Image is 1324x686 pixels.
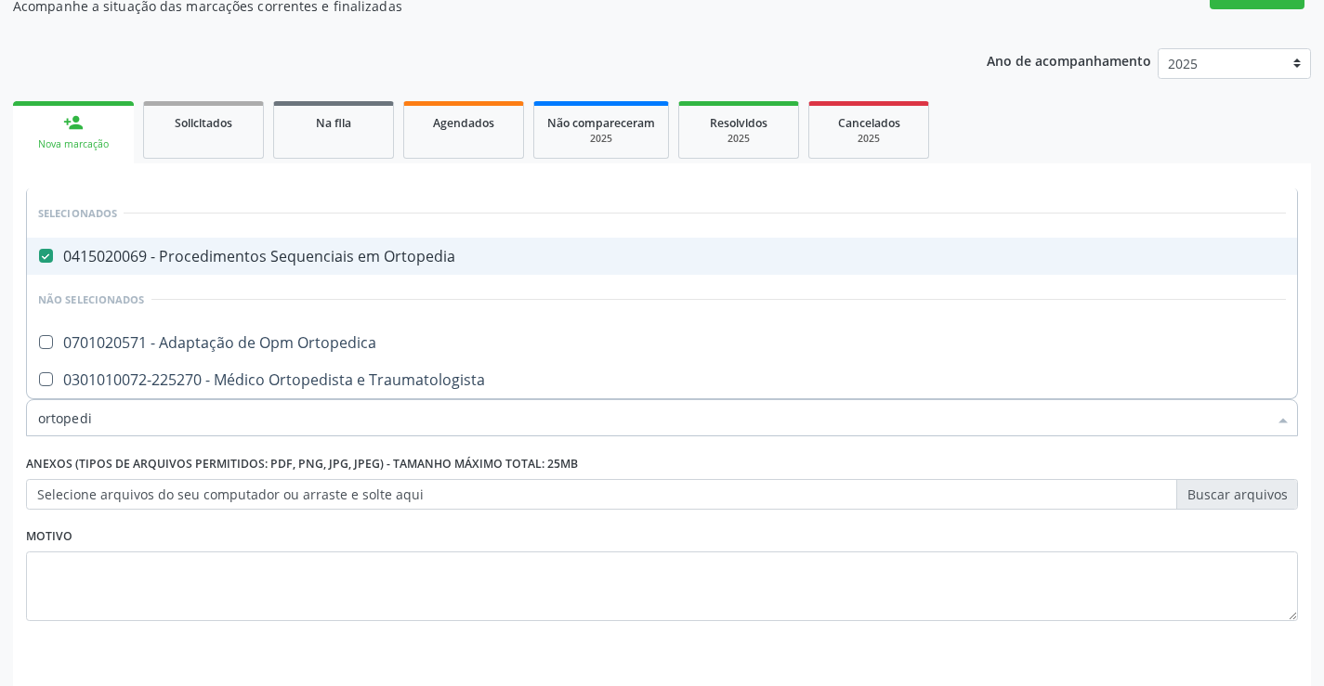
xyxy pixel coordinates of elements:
div: 2025 [822,132,915,146]
span: Na fila [316,115,351,131]
span: Agendados [433,115,494,131]
div: 2025 [547,132,655,146]
div: 0415020069 - Procedimentos Sequenciais em Ortopedia [38,249,1286,264]
label: Anexos (Tipos de arquivos permitidos: PDF, PNG, JPG, JPEG) - Tamanho máximo total: 25MB [26,450,578,479]
span: Cancelados [838,115,900,131]
input: Buscar por procedimentos [38,399,1267,436]
label: Motivo [26,523,72,551]
p: Ano de acompanhamento [987,48,1151,71]
div: 0701020571 - Adaptação de Opm Ortopedica [38,335,1286,350]
div: Nova marcação [26,137,121,151]
div: 2025 [692,132,785,146]
span: Solicitados [175,115,232,131]
div: person_add [63,112,84,133]
div: 0301010072-225270 - Médico Ortopedista e Traumatologista [38,372,1286,387]
span: Não compareceram [547,115,655,131]
span: Resolvidos [710,115,767,131]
